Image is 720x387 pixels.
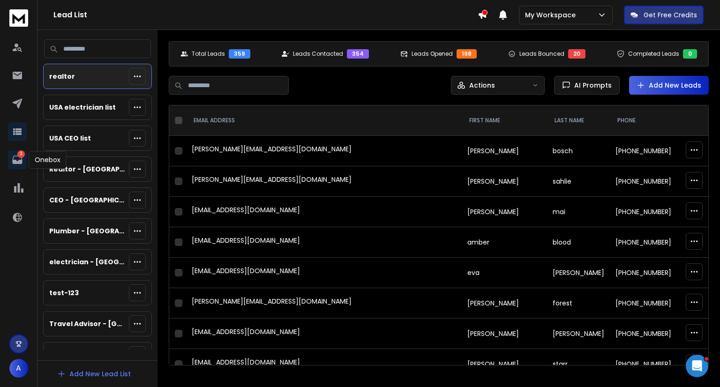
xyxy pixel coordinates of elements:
[49,103,116,112] p: USA electrician list
[192,297,456,310] div: [PERSON_NAME][EMAIL_ADDRESS][DOMAIN_NAME]
[570,81,612,90] span: AI Prompts
[629,76,709,95] button: Add New Leads
[610,227,677,258] td: [PHONE_NUMBER]
[192,144,456,157] div: [PERSON_NAME][EMAIL_ADDRESS][DOMAIN_NAME]
[462,288,547,319] td: [PERSON_NAME]
[610,288,677,319] td: [PHONE_NUMBER]
[683,49,697,59] div: 0
[192,175,456,188] div: [PERSON_NAME][EMAIL_ADDRESS][DOMAIN_NAME]
[49,72,75,81] p: realtor
[192,327,456,340] div: [EMAIL_ADDRESS][DOMAIN_NAME]
[547,197,610,227] td: mai
[49,319,125,328] p: Travel Advisor - [GEOGRAPHIC_DATA]
[547,349,610,380] td: starr
[462,227,547,258] td: amber
[568,49,585,59] div: 20
[29,151,67,169] div: Onebox
[293,50,343,58] p: Leads Contacted
[525,10,579,20] p: My Workspace
[547,136,610,166] td: bosch
[547,288,610,319] td: forest
[519,50,564,58] p: Leads Bounced
[547,105,610,136] th: LAST NAME
[610,319,677,349] td: [PHONE_NUMBER]
[554,76,620,95] button: AI Prompts
[610,197,677,227] td: [PHONE_NUMBER]
[637,81,701,90] a: Add New Leads
[49,257,125,267] p: electrician - [GEOGRAPHIC_DATA]
[628,50,679,58] p: Completed Leads
[9,359,28,378] button: A
[610,349,677,380] td: [PHONE_NUMBER]
[610,136,677,166] td: [PHONE_NUMBER]
[686,355,708,377] iframe: Intercom live chat
[49,195,125,205] p: CEO - [GEOGRAPHIC_DATA]
[186,105,462,136] th: EMAIL ADDRESS
[49,288,79,298] p: test-123
[49,164,125,174] p: Realtor - [GEOGRAPHIC_DATA]
[49,226,125,236] p: Plumber - [GEOGRAPHIC_DATA]
[547,166,610,197] td: sahlie
[644,10,697,20] p: Get Free Credits
[462,349,547,380] td: [PERSON_NAME]
[462,105,547,136] th: FIRST NAME
[192,266,456,279] div: [EMAIL_ADDRESS][DOMAIN_NAME]
[50,365,138,383] button: Add New Lead List
[547,227,610,258] td: blood
[457,49,477,59] div: 198
[547,319,610,349] td: [PERSON_NAME]
[469,81,495,90] p: Actions
[462,166,547,197] td: [PERSON_NAME]
[9,9,28,27] img: logo
[8,150,27,169] a: 2
[462,136,547,166] td: [PERSON_NAME]
[624,6,704,24] button: Get Free Credits
[412,50,453,58] p: Leads Opened
[462,258,547,288] td: eva
[17,150,25,158] p: 2
[49,134,91,143] p: USA CEO list
[53,9,478,21] h1: Lead List
[347,49,369,59] div: 354
[610,105,677,136] th: Phone
[192,236,456,249] div: [EMAIL_ADDRESS][DOMAIN_NAME]
[229,49,250,59] div: 359
[462,319,547,349] td: [PERSON_NAME]
[462,197,547,227] td: [PERSON_NAME]
[610,166,677,197] td: [PHONE_NUMBER]
[547,258,610,288] td: [PERSON_NAME]
[192,357,456,371] div: [EMAIL_ADDRESS][DOMAIN_NAME]
[610,258,677,288] td: [PHONE_NUMBER]
[192,205,456,218] div: [EMAIL_ADDRESS][DOMAIN_NAME]
[192,50,225,58] p: Total Leads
